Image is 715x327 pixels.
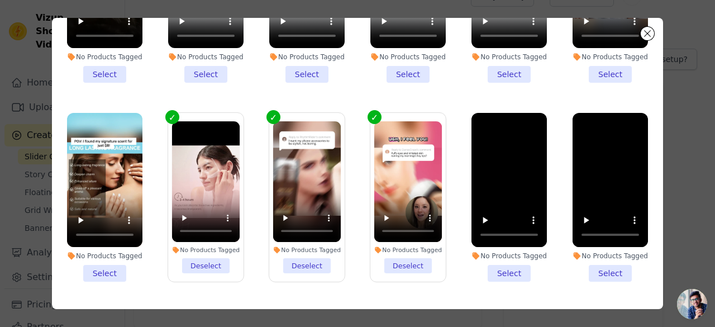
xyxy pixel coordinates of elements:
[67,53,142,61] div: No Products Tagged
[172,246,240,254] div: No Products Tagged
[677,289,707,319] a: Open chat
[573,252,648,260] div: No Products Tagged
[573,53,648,61] div: No Products Tagged
[273,246,341,254] div: No Products Tagged
[641,27,654,40] button: Close modal
[471,252,547,260] div: No Products Tagged
[374,246,442,254] div: No Products Tagged
[168,53,244,61] div: No Products Tagged
[370,53,446,61] div: No Products Tagged
[269,53,345,61] div: No Products Tagged
[471,53,547,61] div: No Products Tagged
[67,252,142,260] div: No Products Tagged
